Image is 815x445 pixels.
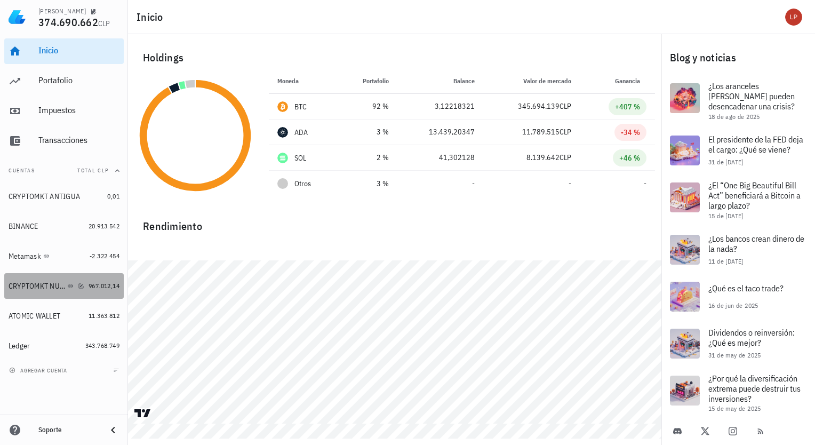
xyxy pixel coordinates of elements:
[9,282,65,291] div: CRYPTOMKT NUEVA
[294,127,308,138] div: ADA
[98,19,110,28] span: CLP
[6,365,72,376] button: agregar cuenta
[4,158,124,184] button: CuentasTotal CLP
[9,252,41,261] div: Metamask
[406,152,475,163] div: 41,302128
[294,178,311,189] span: Otros
[522,127,560,137] span: 11.789.515
[526,153,560,162] span: 8.139.642
[294,101,307,112] div: BTC
[397,68,483,94] th: Balance
[406,126,475,138] div: 13.439,20347
[11,367,67,374] span: agregar cuenta
[269,68,338,94] th: Moneda
[708,404,761,412] span: 15 de may de 2025
[294,153,307,163] div: SOL
[4,98,124,124] a: Impuestos
[661,127,815,174] a: El presidente de la FED deja el cargo: ¿Qué se viene? 31 de [DATE]
[406,101,475,112] div: 3,12218321
[38,426,98,434] div: Soporte
[615,101,640,112] div: +407 %
[38,105,119,115] div: Impuestos
[708,327,795,348] span: Dividendos o reinversión: ¿Qué es mejor?
[619,153,640,163] div: +46 %
[4,68,124,94] a: Portafolio
[708,113,760,121] span: 18 de ago de 2025
[708,212,744,220] span: 15 de [DATE]
[560,101,571,111] span: CLP
[472,179,475,188] span: -
[133,408,152,418] a: Charting by TradingView
[9,9,26,26] img: LedgiFi
[9,341,30,351] div: Ledger
[107,192,119,200] span: 0,01
[708,283,784,293] span: ¿Qué es el taco trade?
[4,273,124,299] a: CRYPTOMKT NUEVA 967.012,14
[4,213,124,239] a: BINANCE 20.913.542
[644,179,646,188] span: -
[661,273,815,320] a: ¿Qué es el taco trade? 16 de jun de 2025
[708,81,795,112] span: ¿Los aranceles [PERSON_NAME] pueden desencadenar una crisis?
[38,75,119,85] div: Portafolio
[277,101,288,112] div: BTC-icon
[708,373,801,404] span: ¿Por qué la diversificación extrema puede destruir tus inversiones?
[9,312,60,321] div: ATOMIC WALLET
[661,75,815,127] a: ¿Los aranceles [PERSON_NAME] pueden desencadenar una crisis? 18 de ago de 2025
[4,184,124,209] a: CRYPTOMKT ANTIGUA 0,01
[137,9,167,26] h1: Inicio
[85,341,119,349] span: 343.768.749
[77,167,109,174] span: Total CLP
[9,192,80,201] div: CRYPTOMKT ANTIGUA
[560,127,571,137] span: CLP
[785,9,802,26] div: avatar
[569,179,571,188] span: -
[4,303,124,329] a: ATOMIC WALLET 11.363.812
[89,312,119,320] span: 11.363.812
[277,153,288,163] div: SOL-icon
[347,101,389,112] div: 92 %
[38,45,119,55] div: Inicio
[4,128,124,154] a: Transacciones
[347,126,389,138] div: 3 %
[708,301,758,309] span: 16 de jun de 2025
[661,226,815,273] a: ¿Los bancos crean dinero de la nada? 11 de [DATE]
[4,333,124,359] a: Ledger 343.768.749
[621,127,640,138] div: -34 %
[134,209,655,235] div: Rendimiento
[90,252,119,260] span: -2.322.454
[661,174,815,226] a: ¿El “One Big Beautiful Bill Act” beneficiará a Bitcoin a largo plazo? 15 de [DATE]
[89,222,119,230] span: 20.913.542
[708,180,801,211] span: ¿El “One Big Beautiful Bill Act” beneficiará a Bitcoin a largo plazo?
[338,68,397,94] th: Portafolio
[708,351,761,359] span: 31 de may de 2025
[708,158,744,166] span: 31 de [DATE]
[89,282,119,290] span: 967.012,14
[38,135,119,145] div: Transacciones
[347,152,389,163] div: 2 %
[560,153,571,162] span: CLP
[4,38,124,64] a: Inicio
[38,7,86,15] div: [PERSON_NAME]
[483,68,580,94] th: Valor de mercado
[134,41,655,75] div: Holdings
[661,367,815,419] a: ¿Por qué la diversificación extrema puede destruir tus inversiones? 15 de may de 2025
[615,77,646,85] span: Ganancia
[708,257,744,265] span: 11 de [DATE]
[38,15,98,29] span: 374.690.662
[661,320,815,367] a: Dividendos o reinversión: ¿Qué es mejor? 31 de may de 2025
[518,101,560,111] span: 345.694.139
[708,233,804,254] span: ¿Los bancos crean dinero de la nada?
[4,243,124,269] a: Metamask -2.322.454
[9,222,38,231] div: BINANCE
[708,134,803,155] span: El presidente de la FED deja el cargo: ¿Qué se viene?
[347,178,389,189] div: 3 %
[661,41,815,75] div: Blog y noticias
[277,127,288,138] div: ADA-icon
